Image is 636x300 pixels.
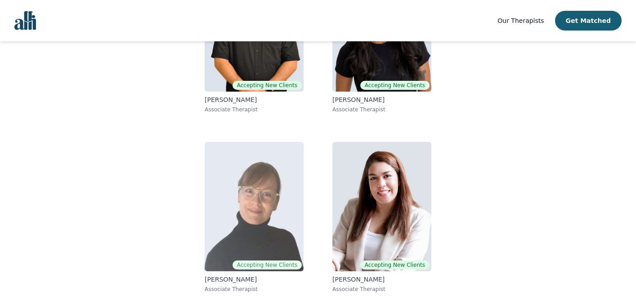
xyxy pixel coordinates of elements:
[360,260,430,269] span: Accepting New Clients
[555,11,622,31] button: Get Matched
[497,17,544,24] span: Our Therapists
[205,106,304,113] p: Associate Therapist
[497,15,544,26] a: Our Therapists
[205,142,304,271] img: Angela Earl
[332,275,431,284] p: [PERSON_NAME]
[332,286,431,293] p: Associate Therapist
[325,135,439,300] a: Ava PouyandehAccepting New Clients[PERSON_NAME]Associate Therapist
[233,260,302,269] span: Accepting New Clients
[233,81,302,90] span: Accepting New Clients
[205,95,304,104] p: [PERSON_NAME]
[14,11,36,30] img: alli logo
[332,106,431,113] p: Associate Therapist
[332,142,431,271] img: Ava Pouyandeh
[360,81,430,90] span: Accepting New Clients
[205,286,304,293] p: Associate Therapist
[205,275,304,284] p: [PERSON_NAME]
[197,135,311,300] a: Angela EarlAccepting New Clients[PERSON_NAME]Associate Therapist
[332,95,431,104] p: [PERSON_NAME]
